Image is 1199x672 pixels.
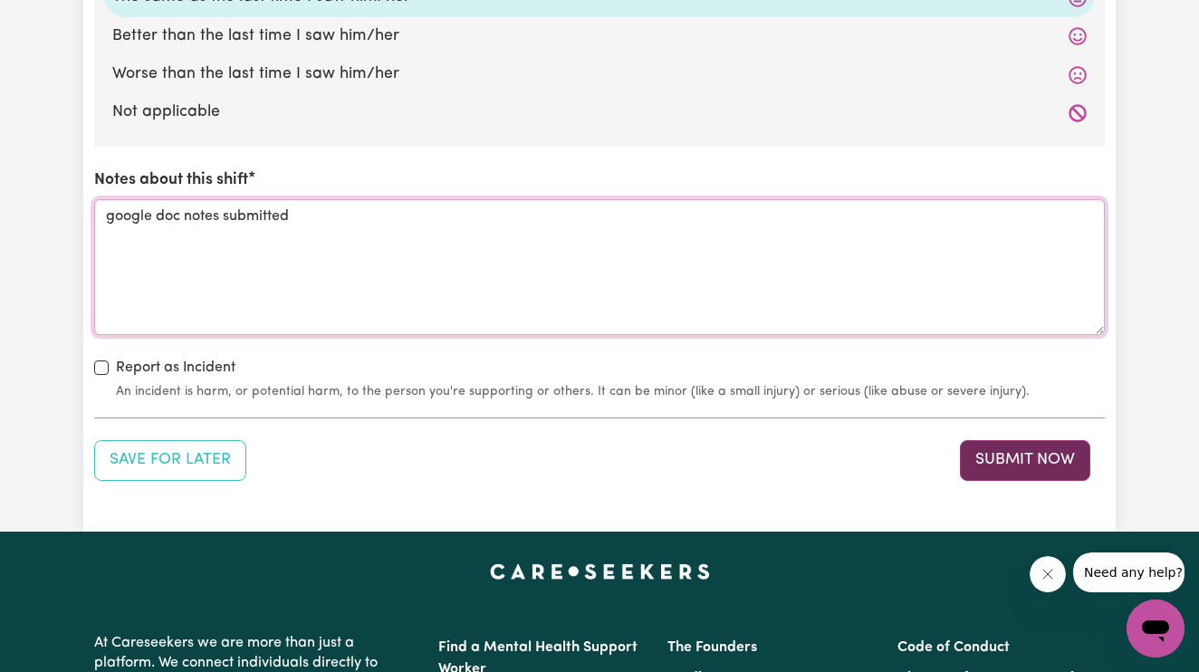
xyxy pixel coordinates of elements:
[112,101,1087,124] label: Not applicable
[897,640,1010,655] a: Code of Conduct
[667,640,757,655] a: The Founders
[94,440,246,480] button: Save your job report
[960,440,1090,480] button: Submit your job report
[116,382,1105,401] small: An incident is harm, or potential harm, to the person you're supporting or others. It can be mino...
[112,62,1087,86] label: Worse than the last time I saw him/her
[490,564,710,579] a: Careseekers home page
[94,199,1105,335] textarea: google doc notes submitted
[116,357,235,379] label: Report as Incident
[94,168,248,192] label: Notes about this shift
[1073,552,1185,592] iframe: Message from company
[1030,556,1066,592] iframe: Close message
[112,24,1087,48] label: Better than the last time I saw him/her
[1127,600,1185,658] iframe: Button to launch messaging window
